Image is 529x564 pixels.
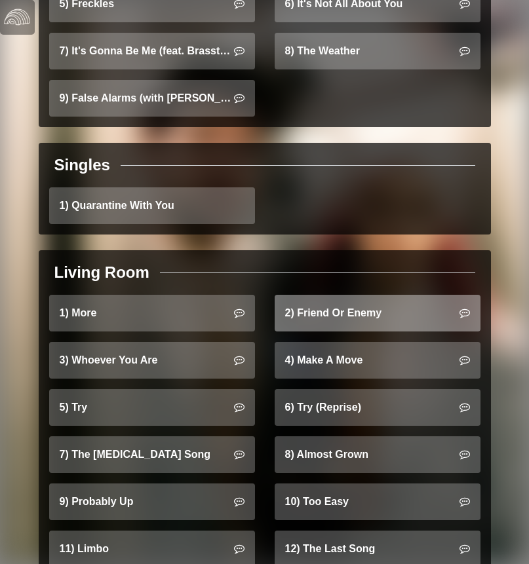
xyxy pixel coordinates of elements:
[49,436,255,473] a: 7) The [MEDICAL_DATA] Song
[49,295,255,331] a: 1) More
[49,80,255,117] a: 9) False Alarms (with [PERSON_NAME])
[54,261,149,284] div: Living Room
[275,342,480,379] a: 4) Make A Move
[275,436,480,473] a: 8) Almost Grown
[275,295,480,331] a: 2) Friend Or Enemy
[275,389,480,426] a: 6) Try (Reprise)
[49,389,255,426] a: 5) Try
[49,342,255,379] a: 3) Whoever You Are
[275,33,480,69] a: 8) The Weather
[49,483,255,520] a: 9) Probably Up
[4,4,30,30] img: logo-white-4c48a5e4bebecaebe01ca5a9d34031cfd3d4ef9ae749242e8c4bf12ef99f53e8.png
[49,187,255,224] a: 1) Quarantine With You
[54,153,110,177] div: Singles
[49,33,255,69] a: 7) It's Gonna Be Me (feat. Brasstracks)
[275,483,480,520] a: 10) Too Easy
